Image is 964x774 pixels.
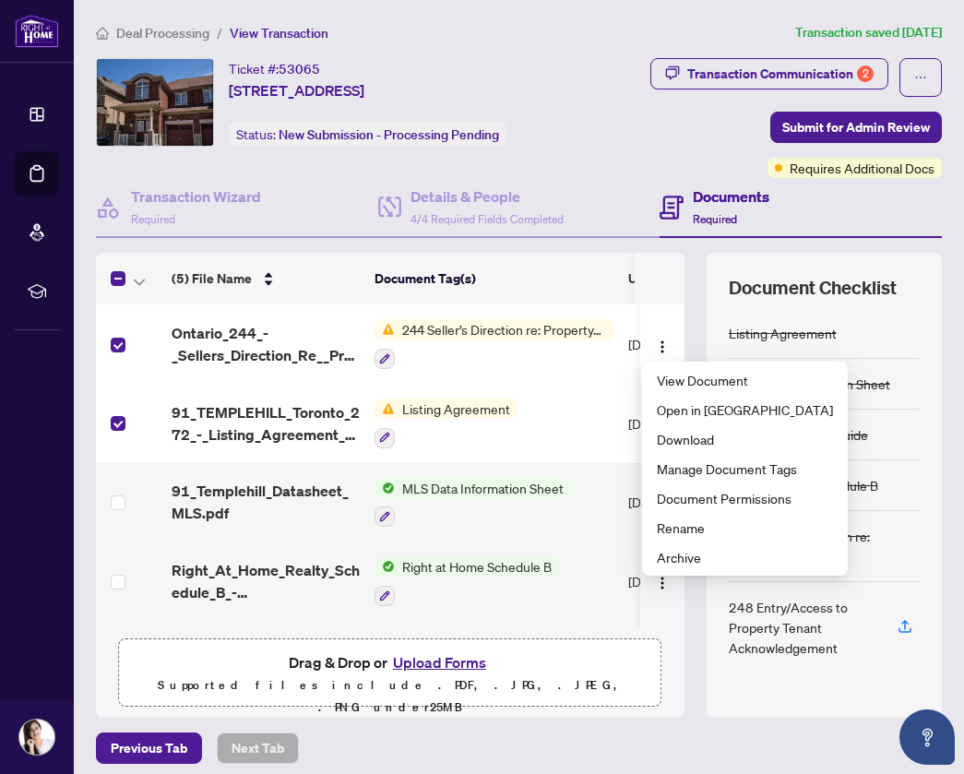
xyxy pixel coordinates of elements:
[375,399,395,419] img: Status Icon
[914,71,927,84] span: ellipsis
[395,319,613,339] span: 244 Seller’s Direction re: Property/Offers
[279,61,320,77] span: 53065
[657,488,833,508] span: Document Permissions
[229,122,506,147] div: Status:
[657,518,833,538] span: Rename
[693,185,769,208] h4: Documents
[411,212,564,226] span: 4/4 Required Fields Completed
[790,158,934,178] span: Requires Additional Docs
[899,709,955,765] button: Open asap
[395,399,518,419] span: Listing Agreement
[782,113,930,142] span: Submit for Admin Review
[621,253,750,304] th: Upload Date
[172,322,360,366] span: Ontario_244_-_Sellers_Direction_Re__Property_Offers_1.pdf
[130,674,650,719] p: Supported files include .PDF, .JPG, .JPEG, .PNG under 25 MB
[795,22,942,43] article: Transaction saved [DATE]
[770,112,942,143] button: Submit for Admin Review
[621,621,750,700] td: [DATE]
[621,384,750,463] td: [DATE]
[367,253,621,304] th: Document Tag(s)
[230,25,328,42] span: View Transaction
[375,478,395,498] img: Status Icon
[375,319,613,369] button: Status Icon244 Seller’s Direction re: Property/Offers
[15,14,59,48] img: logo
[655,576,670,590] img: Logo
[111,733,187,763] span: Previous Tab
[375,556,559,606] button: Status IconRight at Home Schedule B
[229,79,364,101] span: [STREET_ADDRESS]
[648,329,677,359] button: Logo
[172,401,360,446] span: 91_TEMPLEHILL_Toronto_272_-_Listing_Agreement_-_Landlord_Designated_Representation_Agreement.pdf
[729,323,837,343] div: Listing Agreement
[172,559,360,603] span: Right_At_Home_Realty_Schedule_B_-_Agreement_to_Lease_-_Residential_1.pdf
[217,22,222,43] li: /
[116,25,209,42] span: Deal Processing
[96,27,109,40] span: home
[289,650,492,674] span: Drag & Drop or
[650,58,888,89] button: Transaction Communication2
[648,566,677,596] button: Logo
[164,253,367,304] th: (5) File Name
[375,556,395,577] img: Status Icon
[119,639,661,730] span: Drag & Drop orUpload FormsSupported files include .PDF, .JPG, .JPEG, .PNG under25MB
[395,556,559,577] span: Right at Home Schedule B
[729,275,897,301] span: Document Checklist
[375,399,518,448] button: Status IconListing Agreement
[131,185,261,208] h4: Transaction Wizard
[657,429,833,449] span: Download
[657,547,833,567] span: Archive
[229,58,320,79] div: Ticket #:
[172,268,252,289] span: (5) File Name
[279,126,499,143] span: New Submission - Processing Pending
[657,399,833,420] span: Open in [GEOGRAPHIC_DATA]
[411,185,564,208] h4: Details & People
[687,59,874,89] div: Transaction Communication
[217,732,299,764] button: Next Tab
[657,370,833,390] span: View Document
[172,480,360,524] span: 91_Templehill_Datasheet_MLS.pdf
[657,458,833,479] span: Manage Document Tags
[693,212,737,226] span: Required
[131,212,175,226] span: Required
[19,720,54,755] img: Profile Icon
[621,304,750,384] td: [DATE]
[655,339,670,354] img: Logo
[96,732,202,764] button: Previous Tab
[729,597,875,658] div: 248 Entry/Access to Property Tenant Acknowledgement
[97,59,213,146] img: IMG-W12408105_1.jpg
[395,478,571,498] span: MLS Data Information Sheet
[375,478,571,528] button: Status IconMLS Data Information Sheet
[621,542,750,621] td: [DATE]
[628,268,702,289] span: Upload Date
[857,65,874,82] div: 2
[375,319,395,339] img: Status Icon
[621,463,750,542] td: [DATE]
[387,650,492,674] button: Upload Forms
